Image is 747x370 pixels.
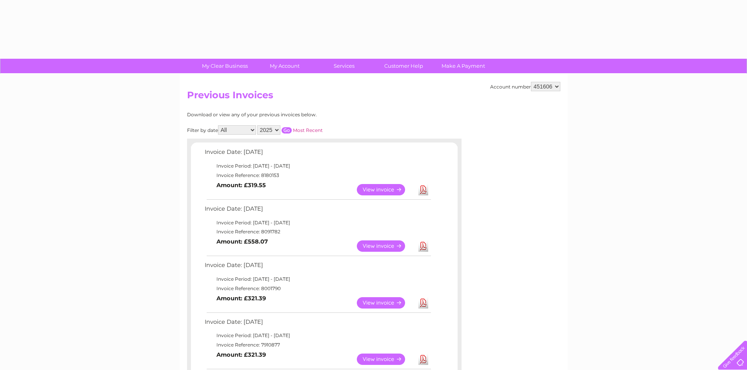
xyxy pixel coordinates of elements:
[203,274,432,284] td: Invoice Period: [DATE] - [DATE]
[216,238,268,245] b: Amount: £558.07
[216,351,266,358] b: Amount: £321.39
[371,59,436,73] a: Customer Help
[193,59,257,73] a: My Clear Business
[203,317,432,331] td: Invoice Date: [DATE]
[418,184,428,195] a: Download
[203,260,432,274] td: Invoice Date: [DATE]
[203,161,432,171] td: Invoice Period: [DATE] - [DATE]
[187,125,393,135] div: Filter by date
[490,82,560,91] div: Account number
[216,182,266,189] b: Amount: £319.55
[418,297,428,309] a: Download
[357,184,414,195] a: View
[203,284,432,293] td: Invoice Reference: 8001790
[418,240,428,252] a: Download
[203,204,432,218] td: Invoice Date: [DATE]
[216,295,266,302] b: Amount: £321.39
[357,240,414,252] a: View
[357,354,414,365] a: View
[187,112,393,117] div: Download or view any of your previous invoices below.
[418,354,428,365] a: Download
[187,90,560,105] h2: Previous Invoices
[431,59,496,73] a: Make A Payment
[203,147,432,161] td: Invoice Date: [DATE]
[203,227,432,236] td: Invoice Reference: 8091782
[293,127,323,133] a: Most Recent
[203,218,432,227] td: Invoice Period: [DATE] - [DATE]
[312,59,376,73] a: Services
[203,331,432,340] td: Invoice Period: [DATE] - [DATE]
[357,297,414,309] a: View
[252,59,317,73] a: My Account
[203,171,432,180] td: Invoice Reference: 8180153
[203,340,432,350] td: Invoice Reference: 7910877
